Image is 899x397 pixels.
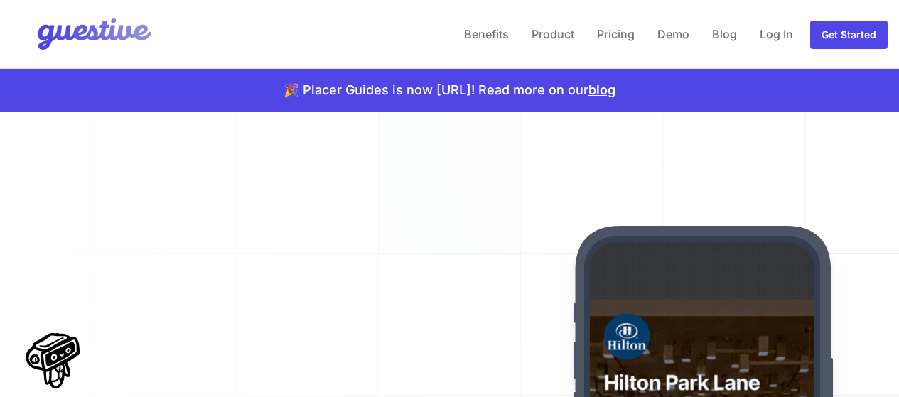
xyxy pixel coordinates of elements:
a: Benefits [458,17,515,51]
a: Pricing [591,17,640,51]
a: Get Started [810,21,888,49]
a: blog [588,82,615,97]
a: Blog [706,17,743,51]
a: Product [526,17,580,51]
p: 🎉 Placer Guides is now [URL]! Read more on our [284,80,615,100]
a: Log In [754,17,799,51]
a: Demo [652,17,695,51]
img: Your Company [11,6,155,62]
